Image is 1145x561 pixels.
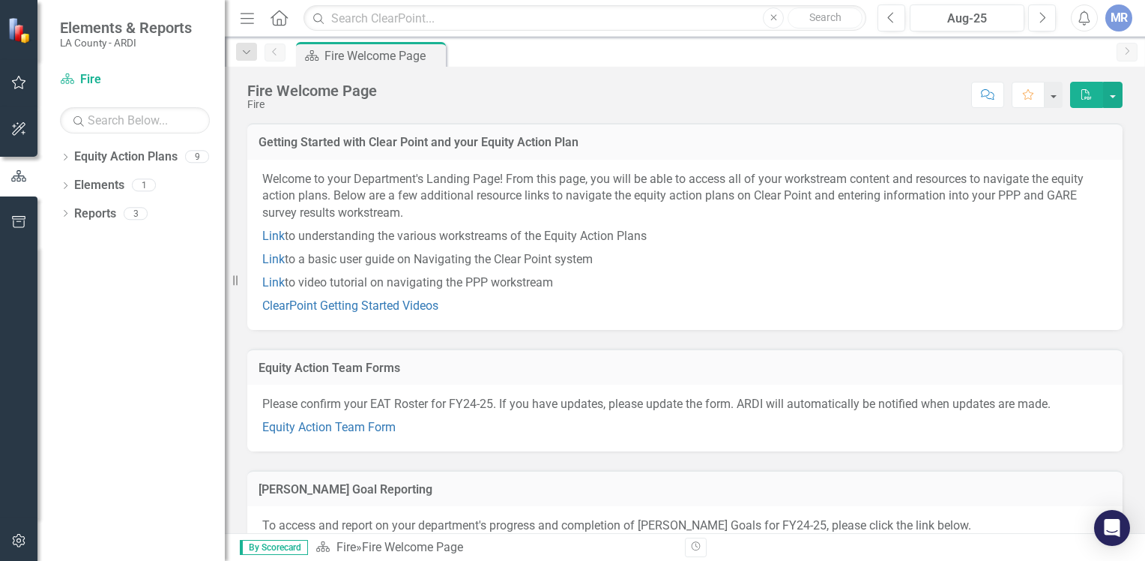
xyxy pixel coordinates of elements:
[262,517,1108,535] p: To access and report on your department's progress and completion of [PERSON_NAME] Goals for FY24...
[240,540,308,555] span: By Scorecard
[185,151,209,163] div: 9
[60,19,192,37] span: Elements & Reports
[132,179,156,192] div: 1
[262,420,396,434] a: Equity Action Team Form
[915,10,1019,28] div: Aug-25
[60,71,210,88] a: Fire
[7,17,34,43] img: ClearPoint Strategy
[910,4,1024,31] button: Aug-25
[262,248,1108,271] p: to a basic user guide on Navigating the Clear Point system
[262,396,1108,416] p: Please confirm your EAT Roster for FY24-25. If you have updates, please update the form. ARDI wil...
[259,483,1111,496] h3: [PERSON_NAME] Goal Reporting
[1094,510,1130,546] div: Open Intercom Messenger
[809,11,842,23] span: Search
[74,205,116,223] a: Reports
[362,540,463,554] div: Fire Welcome Page
[60,37,192,49] small: LA County - ARDI
[336,540,356,554] a: Fire
[262,171,1108,226] p: Welcome to your Department's Landing Page! From this page, you will be able to access all of your...
[315,539,674,556] div: »
[324,46,442,65] div: Fire Welcome Page
[262,252,285,266] a: Link
[74,148,178,166] a: Equity Action Plans
[247,99,377,110] div: Fire
[262,225,1108,248] p: to understanding the various workstreams of the Equity Action Plans
[262,271,1108,295] p: to video tutorial on navigating the PPP workstream
[74,177,124,194] a: Elements
[247,82,377,99] div: Fire Welcome Page
[124,207,148,220] div: 3
[788,7,862,28] button: Search
[1105,4,1132,31] button: MR
[262,275,285,289] a: Link
[259,136,1111,149] h3: Getting Started with Clear Point and your Equity Action Plan
[259,361,1111,375] h3: Equity Action Team Forms
[60,107,210,133] input: Search Below...
[262,229,285,243] a: Link
[262,298,438,313] a: ClearPoint Getting Started Videos
[303,5,866,31] input: Search ClearPoint...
